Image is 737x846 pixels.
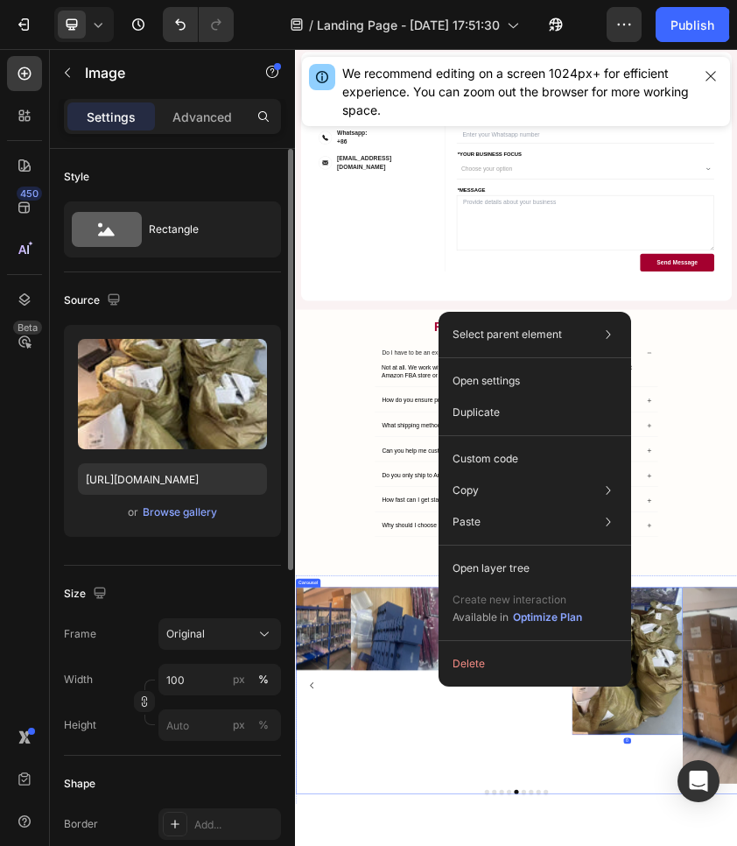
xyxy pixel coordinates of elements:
[163,7,234,42] div: Undo/Redo
[172,108,232,126] p: Advanced
[55,236,87,267] img: Alt Image
[64,672,93,687] label: Width
[677,760,719,802] div: Open Intercom Messenger
[64,582,110,606] div: Size
[142,504,218,521] button: Browse gallery
[453,560,530,576] p: Open layer tree
[64,169,89,185] div: Style
[513,610,582,625] div: Optimize Plan
[233,672,245,687] div: px
[453,610,509,624] span: Available in
[258,717,269,733] div: %
[158,709,281,741] input: px%
[64,816,98,832] div: Border
[64,289,124,313] div: Source
[78,463,267,495] input: https://example.com/image.jpg
[143,504,217,520] div: Browse gallery
[656,7,729,42] button: Publish
[206,754,594,772] p: Do I have to be an experienced seller to work with ChinaDrop?
[453,483,479,498] p: Copy
[64,626,96,642] label: Frame
[64,776,95,792] div: Shape
[128,502,138,523] span: or
[99,290,325,332] p: [EMAIL_ADDRESS][DOMAIN_NAME]
[309,16,313,34] span: /
[317,16,500,34] span: Landing Page - [DATE] 17:51:30
[453,451,518,467] p: Custom code
[149,209,256,250] div: Rectangle
[87,108,136,126] p: Settings
[670,16,714,34] div: Publish
[158,618,281,650] button: Original
[85,62,234,83] p: Image
[446,648,624,680] button: Delete
[453,514,481,530] p: Paste
[453,373,520,389] p: Open settings
[385,119,674,137] p: *NAME
[253,669,274,690] button: px
[453,405,500,420] p: Duplicate
[13,321,42,335] div: Beta
[78,339,267,449] img: preview-image
[383,141,676,184] input: Enter your first name
[17,187,42,201] div: 450
[166,626,205,642] span: Original
[253,715,274,736] button: px
[57,161,325,212] p: Fill up the form and our Team will get back to you within 12 hours
[158,664,281,695] input: px%
[342,64,691,119] div: We recommend editing on a screen 1024px+ for efficient experience. You can zoom out the browser f...
[228,715,249,736] button: %
[233,717,245,733] div: px
[295,32,737,803] iframe: Design area
[258,672,269,687] div: %
[194,817,277,833] div: Add...
[64,717,96,733] label: Height
[57,119,325,151] p: Contact Info
[228,669,249,690] button: %
[55,295,87,327] img: Alt Image
[453,327,562,342] p: Select parent element
[99,230,171,272] p: Whatsapp: +86
[453,591,583,609] p: Create new interaction
[512,609,583,626] button: Optimize Plan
